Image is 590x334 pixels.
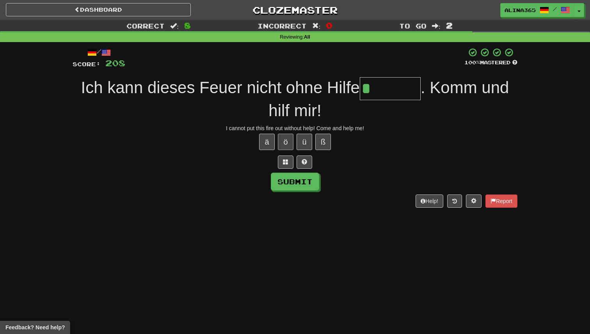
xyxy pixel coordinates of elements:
div: / [73,48,125,57]
span: To go [399,22,427,30]
div: I cannot put this fire out without help! Come and help me! [73,124,517,132]
span: 8 [184,21,191,30]
button: ü [297,134,312,150]
span: / [553,6,557,12]
span: . Komm und hilf mir! [268,78,509,120]
span: Correct [126,22,165,30]
span: Score: [73,61,101,67]
span: : [312,23,321,29]
a: Alina365 / [500,3,574,17]
a: Dashboard [6,3,191,16]
div: Mastered [464,59,517,66]
span: Ich kann dieses Feuer nicht ohne Hilfe [81,78,360,97]
span: 208 [105,58,125,68]
span: : [432,23,441,29]
span: 0 [326,21,332,30]
button: Switch sentence to multiple choice alt+p [278,156,293,169]
span: 2 [446,21,453,30]
strong: All [304,34,310,40]
button: ß [315,134,331,150]
button: Help! [416,194,443,208]
button: Submit [271,173,319,191]
span: Incorrect [258,22,307,30]
span: Alina365 [505,7,536,14]
button: Single letter hint - you only get 1 per sentence and score half the points! alt+h [297,156,312,169]
a: Clozemaster [203,3,387,17]
button: Round history (alt+y) [447,194,462,208]
span: 100 % [464,59,480,65]
button: ö [278,134,293,150]
button: ä [259,134,275,150]
span: : [170,23,179,29]
span: Open feedback widget [5,323,65,331]
button: Report [485,194,517,208]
